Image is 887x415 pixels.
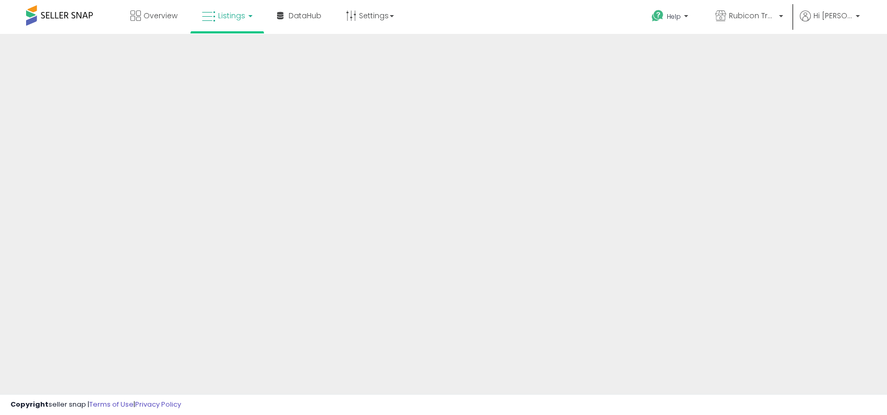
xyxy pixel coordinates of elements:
[729,10,776,21] span: Rubicon Trading
[218,10,245,21] span: Listings
[289,10,321,21] span: DataHub
[10,400,181,410] div: seller snap | |
[89,399,134,409] a: Terms of Use
[651,9,664,22] i: Get Help
[135,399,181,409] a: Privacy Policy
[143,10,177,21] span: Overview
[667,12,681,21] span: Help
[813,10,853,21] span: Hi [PERSON_NAME]
[800,10,860,34] a: Hi [PERSON_NAME]
[10,399,49,409] strong: Copyright
[643,2,699,34] a: Help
